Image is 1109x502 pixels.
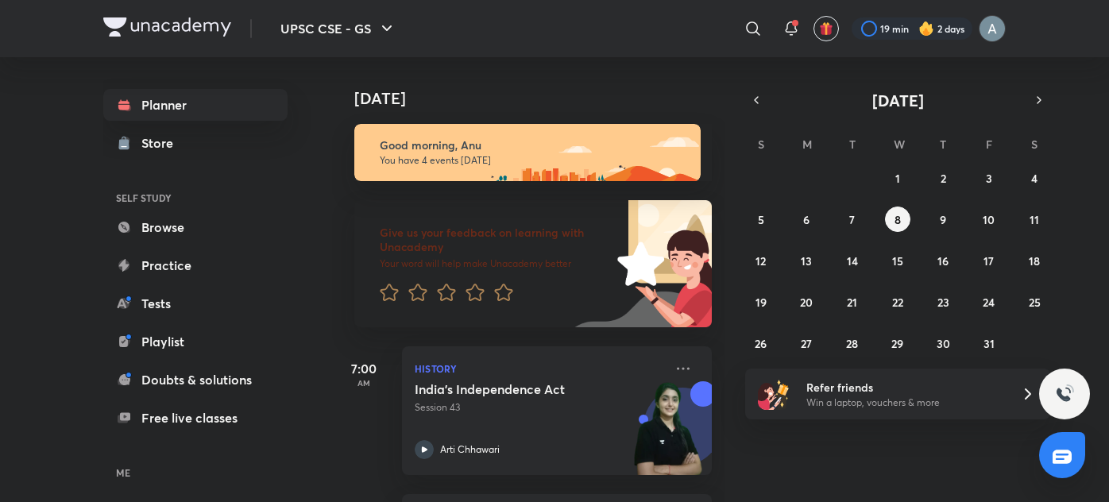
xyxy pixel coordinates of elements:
[794,207,819,232] button: October 6, 2025
[380,138,686,153] h6: Good morning, Anu
[894,137,905,152] abbr: Wednesday
[415,400,664,415] p: Session 43
[979,15,1006,42] img: Anu Singh
[354,89,728,108] h4: [DATE]
[380,154,686,167] p: You have 4 events [DATE]
[941,171,946,186] abbr: October 2, 2025
[937,295,949,310] abbr: October 23, 2025
[440,442,500,457] p: Arti Chhawari
[885,165,910,191] button: October 1, 2025
[767,89,1028,111] button: [DATE]
[847,295,857,310] abbr: October 21, 2025
[885,289,910,315] button: October 22, 2025
[885,207,910,232] button: October 8, 2025
[806,379,1002,396] h6: Refer friends
[819,21,833,36] img: avatar
[849,137,856,152] abbr: Tuesday
[1055,384,1074,404] img: ttu
[1031,171,1038,186] abbr: October 4, 2025
[755,336,767,351] abbr: October 26, 2025
[983,336,995,351] abbr: October 31, 2025
[332,359,396,378] h5: 7:00
[840,330,865,356] button: October 28, 2025
[986,137,992,152] abbr: Friday
[930,289,956,315] button: October 23, 2025
[103,184,288,211] h6: SELF STUDY
[940,137,946,152] abbr: Thursday
[840,207,865,232] button: October 7, 2025
[930,165,956,191] button: October 2, 2025
[758,212,764,227] abbr: October 5, 2025
[1022,207,1047,232] button: October 11, 2025
[624,381,712,491] img: unacademy
[891,336,903,351] abbr: October 29, 2025
[976,165,1002,191] button: October 3, 2025
[755,253,766,268] abbr: October 12, 2025
[758,137,764,152] abbr: Sunday
[847,253,858,268] abbr: October 14, 2025
[103,402,288,434] a: Free live classes
[794,248,819,273] button: October 13, 2025
[937,253,949,268] abbr: October 16, 2025
[892,253,903,268] abbr: October 15, 2025
[103,288,288,319] a: Tests
[1029,295,1041,310] abbr: October 25, 2025
[846,336,858,351] abbr: October 28, 2025
[103,17,231,41] a: Company Logo
[801,253,812,268] abbr: October 13, 2025
[103,249,288,281] a: Practice
[415,359,664,378] p: History
[1022,165,1047,191] button: October 4, 2025
[800,295,813,310] abbr: October 20, 2025
[983,295,995,310] abbr: October 24, 2025
[872,90,924,111] span: [DATE]
[983,212,995,227] abbr: October 10, 2025
[976,330,1002,356] button: October 31, 2025
[918,21,934,37] img: streak
[892,295,903,310] abbr: October 22, 2025
[748,289,774,315] button: October 19, 2025
[748,207,774,232] button: October 5, 2025
[976,289,1002,315] button: October 24, 2025
[885,248,910,273] button: October 15, 2025
[849,212,855,227] abbr: October 7, 2025
[748,248,774,273] button: October 12, 2025
[895,212,901,227] abbr: October 8, 2025
[976,207,1002,232] button: October 10, 2025
[1030,212,1039,227] abbr: October 11, 2025
[794,289,819,315] button: October 20, 2025
[806,396,1002,410] p: Win a laptop, vouchers & more
[813,16,839,41] button: avatar
[802,137,812,152] abbr: Monday
[976,248,1002,273] button: October 17, 2025
[895,171,900,186] abbr: October 1, 2025
[103,364,288,396] a: Doubts & solutions
[103,211,288,243] a: Browse
[840,289,865,315] button: October 21, 2025
[563,200,712,327] img: feedback_image
[937,336,950,351] abbr: October 30, 2025
[930,330,956,356] button: October 30, 2025
[1022,289,1047,315] button: October 25, 2025
[271,13,406,44] button: UPSC CSE - GS
[758,378,790,410] img: referral
[983,253,994,268] abbr: October 17, 2025
[930,207,956,232] button: October 9, 2025
[380,226,612,254] h6: Give us your feedback on learning with Unacademy
[103,459,288,486] h6: ME
[840,248,865,273] button: October 14, 2025
[930,248,956,273] button: October 16, 2025
[1029,253,1040,268] abbr: October 18, 2025
[755,295,767,310] abbr: October 19, 2025
[354,124,701,181] img: morning
[380,257,612,270] p: Your word will help make Unacademy better
[332,378,396,388] p: AM
[803,212,810,227] abbr: October 6, 2025
[1031,137,1038,152] abbr: Saturday
[801,336,812,351] abbr: October 27, 2025
[885,330,910,356] button: October 29, 2025
[103,326,288,357] a: Playlist
[1022,248,1047,273] button: October 18, 2025
[794,330,819,356] button: October 27, 2025
[940,212,946,227] abbr: October 9, 2025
